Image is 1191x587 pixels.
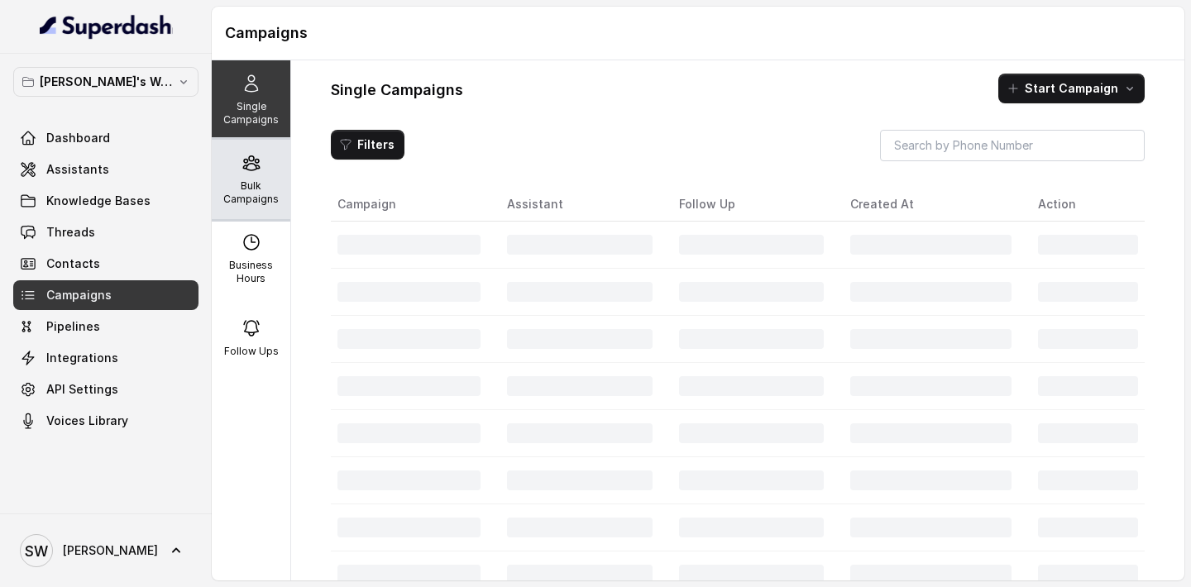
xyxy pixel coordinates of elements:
a: Campaigns [13,280,198,310]
span: API Settings [46,381,118,398]
span: Integrations [46,350,118,366]
span: Contacts [46,255,100,272]
button: Start Campaign [998,74,1145,103]
p: Business Hours [218,259,284,285]
th: Campaign [331,188,494,222]
p: [PERSON_NAME]'s Workspace [40,72,172,92]
span: Assistants [46,161,109,178]
a: API Settings [13,375,198,404]
span: Pipelines [46,318,100,335]
input: Search by Phone Number [880,130,1145,161]
th: Follow Up [666,188,838,222]
span: Voices Library [46,413,128,429]
button: [PERSON_NAME]'s Workspace [13,67,198,97]
p: Follow Ups [224,345,279,358]
span: Knowledge Bases [46,193,151,209]
span: [PERSON_NAME] [63,542,158,559]
p: Bulk Campaigns [218,179,284,206]
button: Filters [331,130,404,160]
a: Voices Library [13,406,198,436]
th: Created At [837,188,1024,222]
span: Threads [46,224,95,241]
a: Integrations [13,343,198,373]
a: Dashboard [13,123,198,153]
a: Contacts [13,249,198,279]
p: Single Campaigns [218,100,284,126]
a: [PERSON_NAME] [13,527,198,574]
a: Pipelines [13,312,198,341]
h1: Campaigns [225,20,1171,46]
th: Assistant [494,188,666,222]
img: light.svg [40,13,173,40]
span: Campaigns [46,287,112,303]
text: SW [25,542,48,560]
a: Knowledge Bases [13,186,198,216]
h1: Single Campaigns [331,77,463,103]
a: Threads [13,217,198,247]
th: Action [1025,188,1145,222]
a: Assistants [13,155,198,184]
span: Dashboard [46,130,110,146]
